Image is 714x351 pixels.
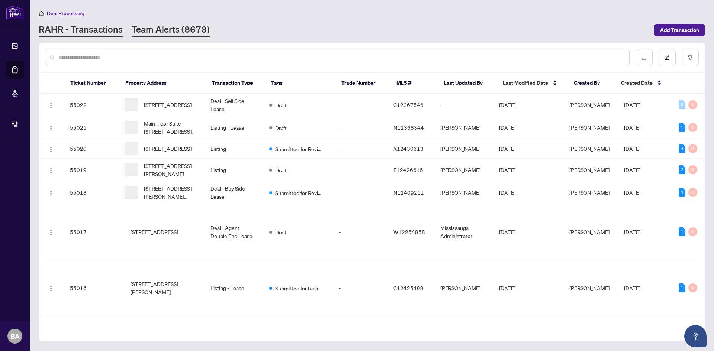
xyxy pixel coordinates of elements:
span: Draft [275,228,287,236]
td: - [333,204,387,260]
td: [PERSON_NAME] [434,260,493,316]
span: [PERSON_NAME] [569,101,610,108]
td: - [333,94,387,116]
td: [PERSON_NAME] [434,139,493,159]
div: 4 [679,188,685,197]
th: Property Address [119,73,206,94]
td: 55022 [64,94,119,116]
span: Add Transaction [660,24,699,36]
span: Draft [275,166,287,174]
td: - [333,139,387,159]
th: Last Updated By [438,73,497,94]
span: [DATE] [624,124,640,131]
span: [PERSON_NAME] [569,189,610,196]
button: download [636,49,653,66]
td: Deal - Buy Side Lease [205,181,263,204]
span: N12409211 [393,189,424,196]
th: Tags [265,73,335,94]
td: 55017 [64,204,119,260]
span: [DATE] [624,166,640,173]
button: Logo [45,186,57,198]
td: 55016 [64,260,119,316]
div: 1 [679,123,685,132]
div: 1 [679,227,685,236]
td: Listing - Lease [205,116,263,139]
span: [STREET_ADDRESS] [144,144,192,153]
span: [DATE] [624,228,640,235]
span: [DATE] [499,145,515,152]
td: 55021 [64,116,119,139]
span: filter [688,55,693,60]
button: Logo [45,282,57,294]
button: Add Transaction [654,24,705,36]
td: 55020 [64,139,119,159]
span: Last Modified Date [503,79,548,87]
button: filter [682,49,699,66]
span: [STREET_ADDRESS][PERSON_NAME][PERSON_NAME] [144,184,199,201]
span: [STREET_ADDRESS][PERSON_NAME] [131,280,199,296]
span: [PERSON_NAME] [569,166,610,173]
td: - [333,159,387,181]
img: logo [6,6,24,19]
span: [STREET_ADDRESS] [131,228,178,236]
span: C12425499 [393,285,424,291]
span: C12367546 [393,101,424,108]
span: edit [665,55,670,60]
button: Logo [45,143,57,155]
div: 1 [679,283,685,292]
button: Logo [45,164,57,176]
span: [DATE] [499,189,515,196]
span: [DATE] [624,285,640,291]
span: Deal Processing [47,10,84,17]
img: Logo [48,103,54,108]
td: Listing [205,159,263,181]
th: Last Modified Date [497,73,568,94]
td: - [333,116,387,139]
img: Logo [48,168,54,173]
div: 9 [679,144,685,153]
span: [STREET_ADDRESS][PERSON_NAME] [144,162,199,178]
div: 0 [688,100,697,109]
a: Team Alerts (8673) [132,23,210,37]
th: Trade Number [335,73,390,94]
td: [PERSON_NAME] [434,159,493,181]
span: download [641,55,647,60]
span: [PERSON_NAME] [569,145,610,152]
button: Logo [45,121,57,133]
span: [DATE] [499,101,515,108]
span: Submitted for Review [275,284,324,292]
th: Created By [568,73,615,94]
button: edit [659,49,676,66]
th: Transaction Type [206,73,265,94]
div: 0 [688,165,697,174]
span: [DATE] [499,228,515,235]
span: [PERSON_NAME] [569,124,610,131]
td: - [333,181,387,204]
td: Deal - Sell Side Lease [205,94,263,116]
img: Logo [48,190,54,196]
span: Draft [275,101,287,109]
td: Listing [205,139,263,159]
span: Submitted for Review [275,189,324,197]
button: Logo [45,99,57,111]
div: 0 [688,123,697,132]
td: Listing - Lease [205,260,263,316]
span: [DATE] [624,101,640,108]
td: [PERSON_NAME] [434,181,493,204]
td: Deal - Agent Double End Lease [205,204,263,260]
span: Draft [275,124,287,132]
span: [DATE] [499,166,515,173]
span: E12426615 [393,166,423,173]
span: [DATE] [624,189,640,196]
td: 55018 [64,181,119,204]
span: N12368344 [393,124,424,131]
div: 0 [688,283,697,292]
img: Logo [48,230,54,235]
a: RAHR - Transactions [39,23,123,37]
span: [PERSON_NAME] [569,285,610,291]
div: 0 [679,100,685,109]
span: [DATE] [499,124,515,131]
td: 55019 [64,159,119,181]
span: [DATE] [499,285,515,291]
td: - [434,94,493,116]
